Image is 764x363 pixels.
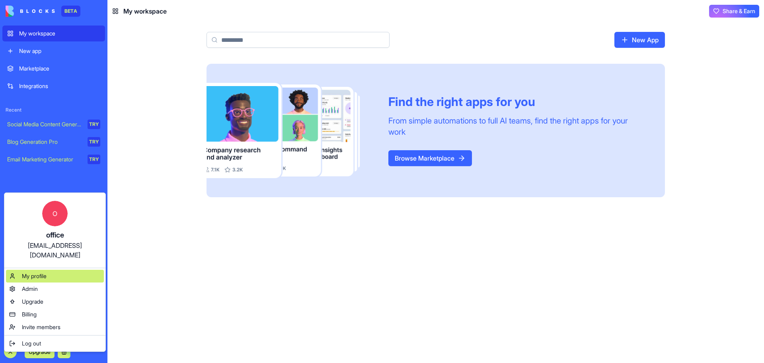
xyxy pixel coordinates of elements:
[22,272,47,280] span: My profile
[42,201,68,226] span: O
[22,323,60,331] span: Invite members
[12,241,97,260] div: [EMAIL_ADDRESS][DOMAIN_NAME]
[6,308,104,321] a: Billing
[22,298,43,306] span: Upgrade
[88,155,100,164] div: TRY
[22,339,41,347] span: Log out
[88,120,100,129] div: TRY
[6,283,104,295] a: Admin
[6,270,104,283] a: My profile
[12,230,97,241] div: office
[6,321,104,334] a: Invite members
[22,310,37,318] span: Billing
[22,285,38,293] span: Admin
[88,137,100,147] div: TRY
[7,120,82,128] div: Social Media Content Generator
[6,295,104,308] a: Upgrade
[6,194,104,266] a: Ooffice[EMAIL_ADDRESS][DOMAIN_NAME]
[7,155,82,163] div: Email Marketing Generator
[2,107,105,113] span: Recent
[7,138,82,146] div: Blog Generation Pro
